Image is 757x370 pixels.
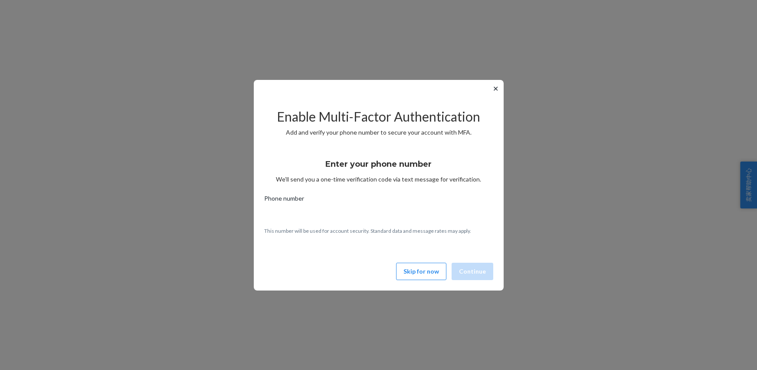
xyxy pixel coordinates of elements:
p: This number will be used for account security. Standard data and message rates may apply. [264,227,493,235]
h2: Enable Multi-Factor Authentication [264,109,493,124]
h3: Enter your phone number [325,159,432,170]
span: Phone number [264,194,304,206]
button: Skip for now [396,263,446,280]
button: Continue [452,263,493,280]
button: ✕ [491,83,500,94]
p: Add and verify your phone number to secure your account with MFA. [264,128,493,137]
div: We’ll send you a one-time verification code via text message for verification. [264,152,493,184]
